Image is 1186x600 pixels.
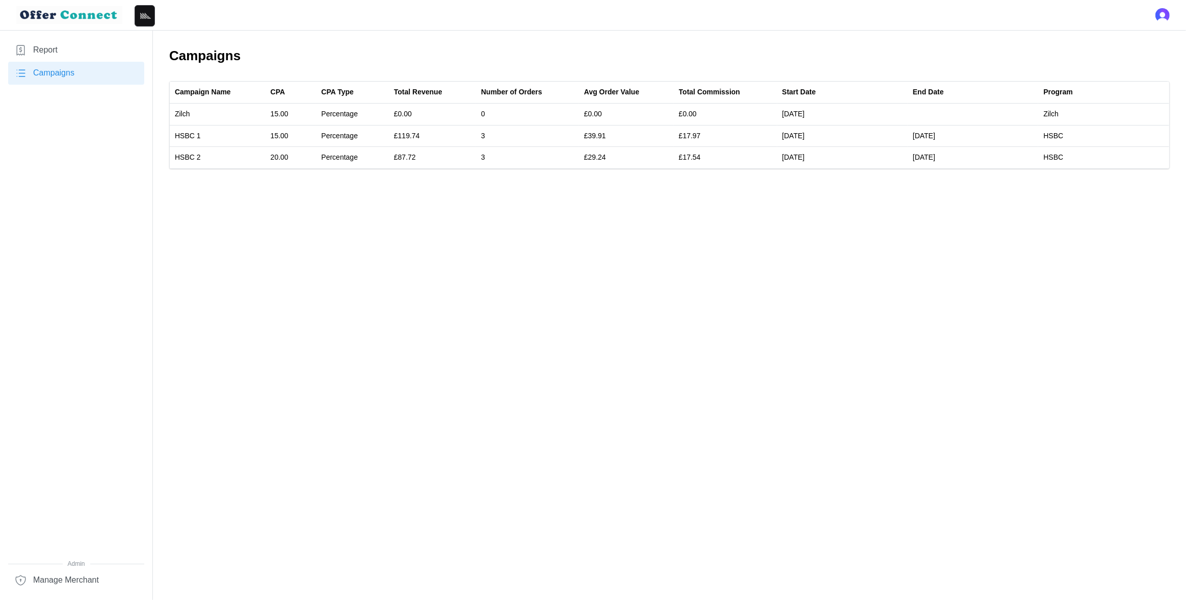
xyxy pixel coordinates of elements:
td: [DATE] [777,125,908,147]
td: £0.00 [389,104,476,126]
a: Campaigns [8,62,144,85]
span: Manage Merchant [33,574,99,587]
td: [DATE] [777,104,908,126]
span: Admin [8,559,144,569]
span: Report [33,44,58,57]
td: Percentage [316,104,388,126]
td: £0.00 [674,104,777,126]
div: Avg Order Value [584,87,639,98]
div: Total Commission [679,87,740,98]
td: [DATE] [908,125,1038,147]
td: 15.00 [266,125,317,147]
td: £17.54 [674,147,777,168]
span: Campaigns [33,67,74,80]
td: 3 [476,147,579,168]
div: End Date [913,87,944,98]
div: Number of Orders [481,87,542,98]
td: [DATE] [777,147,908,168]
td: 15.00 [266,104,317,126]
td: Zilch [170,104,266,126]
td: £17.97 [674,125,777,147]
td: Percentage [316,147,388,168]
h2: Campaigns [169,47,1170,65]
div: Program [1043,87,1073,98]
td: £39.91 [579,125,674,147]
a: Report [8,39,144,62]
button: Open user button [1155,8,1170,22]
div: CPA Type [321,87,354,98]
td: £29.24 [579,147,674,168]
td: £119.74 [389,125,476,147]
img: loyalBe Logo [16,6,122,24]
td: [DATE] [908,147,1038,168]
td: £87.72 [389,147,476,168]
div: Campaign Name [175,87,231,98]
td: 3 [476,125,579,147]
td: HSBC [1038,125,1169,147]
div: Start Date [782,87,816,98]
td: Zilch [1038,104,1169,126]
div: CPA [271,87,285,98]
div: Total Revenue [394,87,442,98]
a: Manage Merchant [8,569,144,592]
td: 0 [476,104,579,126]
td: Percentage [316,125,388,147]
td: HSBC 1 [170,125,266,147]
img: 's logo [1155,8,1170,22]
td: £0.00 [579,104,674,126]
td: 20.00 [266,147,317,168]
td: HSBC [1038,147,1169,168]
td: HSBC 2 [170,147,266,168]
